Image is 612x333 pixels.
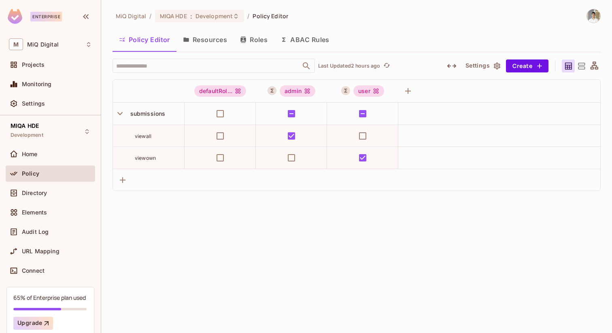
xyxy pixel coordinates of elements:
span: Policy Editor [253,12,288,20]
button: Resources [176,30,234,50]
div: admin [280,85,315,97]
span: the active workspace [116,12,146,20]
span: Projects [22,62,45,68]
span: Click to refresh data [380,61,391,71]
span: : [190,13,193,19]
span: Development [195,12,233,20]
span: defaultRole [194,85,246,97]
div: Enterprise [30,12,62,21]
button: Create [506,59,548,72]
div: user [353,85,384,97]
span: Home [22,151,38,157]
span: URL Mapping [22,248,59,255]
span: Monitoring [22,81,52,87]
button: A User Set is a dynamically conditioned role, grouping users based on real-time criteria. [341,86,350,95]
li: / [247,12,249,20]
span: Development [11,132,43,138]
span: viewown [135,155,156,161]
span: refresh [383,62,390,70]
img: omer@permit.io [587,9,600,23]
button: A User Set is a dynamically conditioned role, grouping users based on real-time criteria. [268,86,276,95]
button: Roles [234,30,274,50]
span: Workspace: MiQ Digital [27,41,59,48]
p: Last Updated 2 hours ago [318,63,380,69]
span: Elements [22,209,47,216]
li: / [149,12,151,20]
span: MIQA HDE [160,12,187,20]
button: Settings [462,59,503,72]
img: SReyMgAAAABJRU5ErkJggg== [8,9,22,24]
button: refresh [382,61,391,71]
span: Connect [22,267,45,274]
span: Audit Log [22,229,49,235]
span: submissions [127,110,166,117]
div: defaultRol... [194,85,246,97]
div: 65% of Enterprise plan used [13,294,86,301]
span: MIQA HDE [11,123,39,129]
span: Directory [22,190,47,196]
button: Policy Editor [113,30,176,50]
span: M [9,38,23,50]
span: Policy [22,170,39,177]
button: ABAC Rules [274,30,336,50]
button: Open [301,60,312,72]
button: Upgrade [13,317,53,330]
span: Settings [22,100,45,107]
span: viewall [135,133,151,139]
